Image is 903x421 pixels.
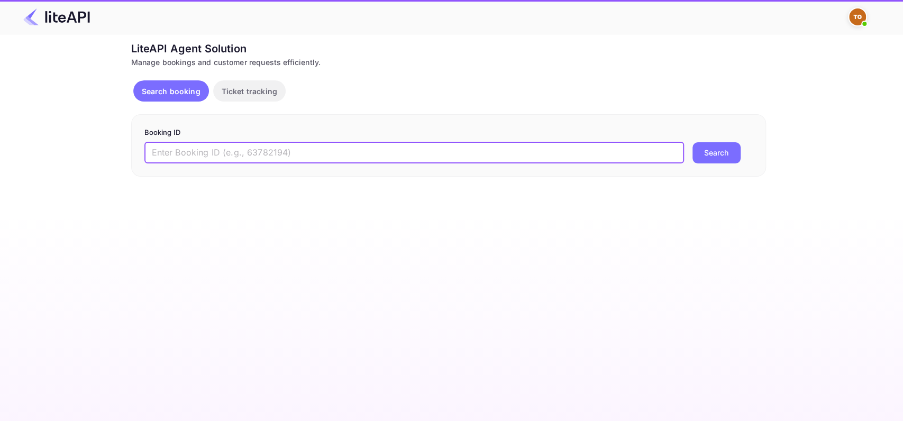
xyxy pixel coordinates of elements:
div: Manage bookings and customer requests efficiently. [131,57,766,68]
img: Tali Oussama [849,8,866,25]
input: Enter Booking ID (e.g., 63782194) [144,142,684,163]
button: Search [692,142,741,163]
div: LiteAPI Agent Solution [131,41,766,57]
p: Booking ID [144,127,753,138]
p: Ticket tracking [222,86,277,97]
p: Search booking [142,86,200,97]
img: LiteAPI Logo [23,8,90,25]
